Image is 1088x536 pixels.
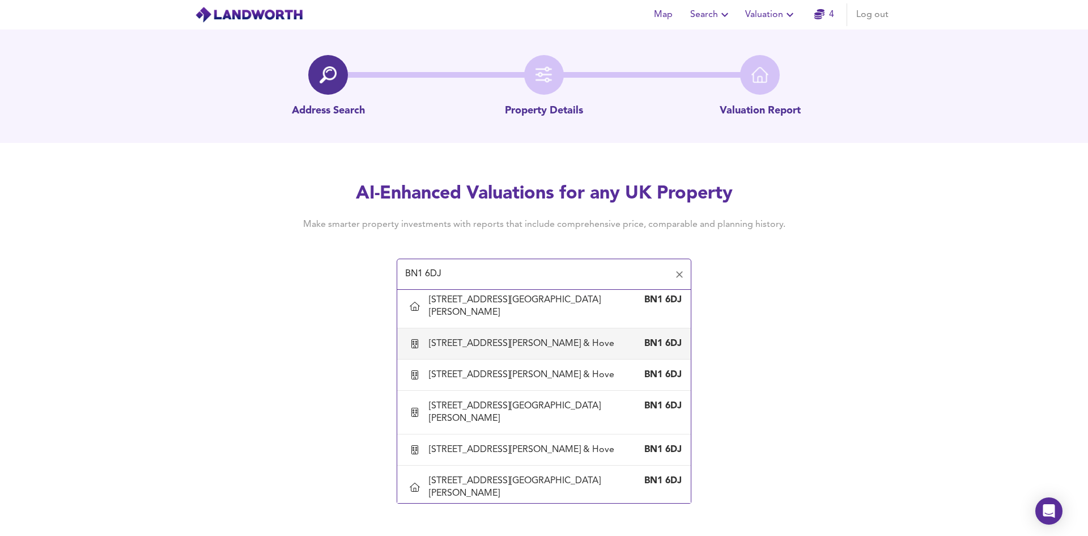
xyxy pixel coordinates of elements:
[429,337,619,350] div: [STREET_ADDRESS][PERSON_NAME] & Hove
[286,218,802,231] h4: Make smarter property investments with reports that include comprehensive price, comparable and p...
[636,369,682,381] div: BN1 6DJ
[1035,497,1062,525] div: Open Intercom Messenger
[671,267,687,282] button: Clear
[690,7,732,23] span: Search
[636,294,682,306] div: BN1 6DJ
[720,104,801,119] p: Valuation Report
[505,104,583,119] p: Property Details
[745,7,797,23] span: Valuation
[292,104,365,119] p: Address Search
[429,400,636,425] div: [STREET_ADDRESS][GEOGRAPHIC_DATA][PERSON_NAME]
[856,7,889,23] span: Log out
[429,444,619,456] div: [STREET_ADDRESS][PERSON_NAME] & Hove
[741,3,801,26] button: Valuation
[320,66,337,83] img: search-icon
[636,444,682,456] div: BN1 6DJ
[636,475,682,487] div: BN1 6DJ
[429,475,636,500] div: [STREET_ADDRESS][GEOGRAPHIC_DATA][PERSON_NAME]
[535,66,552,83] img: filter-icon
[402,264,669,285] input: Enter a postcode to start...
[636,337,682,350] div: BN1 6DJ
[686,3,736,26] button: Search
[429,294,636,319] div: [STREET_ADDRESS][GEOGRAPHIC_DATA][PERSON_NAME]
[852,3,893,26] button: Log out
[286,182,802,206] h2: AI-Enhanced Valuations for any UK Property
[814,7,834,23] a: 4
[195,6,303,23] img: logo
[649,7,677,23] span: Map
[751,66,768,83] img: home-icon
[645,3,681,26] button: Map
[429,369,619,381] div: [STREET_ADDRESS][PERSON_NAME] & Hove
[806,3,842,26] button: 4
[636,400,682,412] div: BN1 6DJ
